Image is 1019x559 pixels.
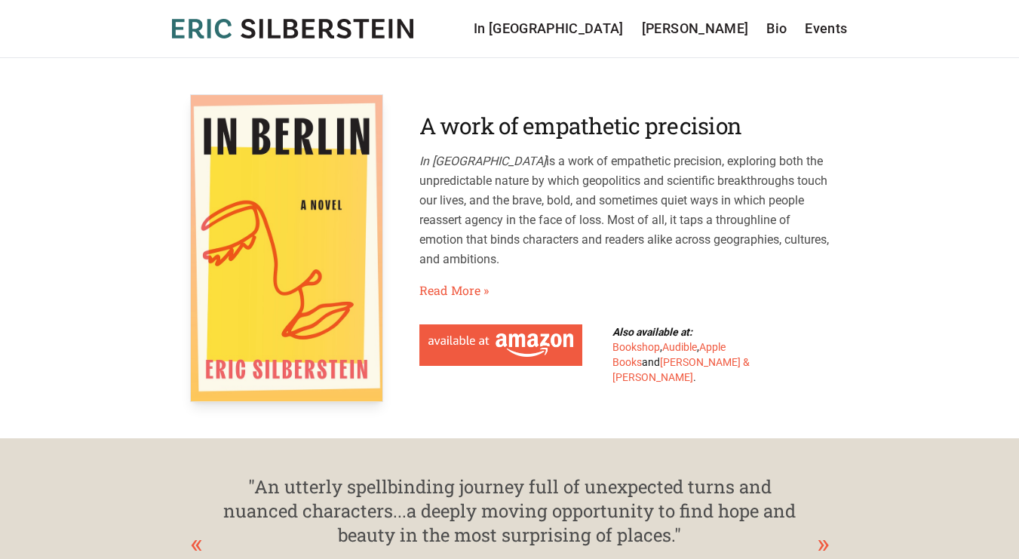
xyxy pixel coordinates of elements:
[428,333,573,357] img: Available at Amazon
[474,18,624,39] a: In [GEOGRAPHIC_DATA]
[419,281,489,299] a: Read More»
[419,112,830,140] h2: A work of empathetic precision
[419,324,582,366] a: Available at Amazon
[612,324,769,385] div: , , and .
[419,152,830,269] p: is a work of empathetic precision, exploring both the unpredictable nature by which geopolitics a...
[220,475,800,547] div: "An utterly spellbinding journey full of unexpected turns and nuanced characters...a deeply movin...
[612,356,750,383] a: [PERSON_NAME] & [PERSON_NAME]
[642,18,749,39] a: [PERSON_NAME]
[612,341,660,353] a: Bookshop
[419,154,546,168] em: In [GEOGRAPHIC_DATA]
[612,341,726,368] a: Apple Books
[612,326,692,338] b: Also available at:
[190,94,383,402] img: In Berlin
[483,281,489,299] span: »
[766,18,787,39] a: Bio
[662,341,697,353] a: Audible
[805,18,847,39] a: Events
